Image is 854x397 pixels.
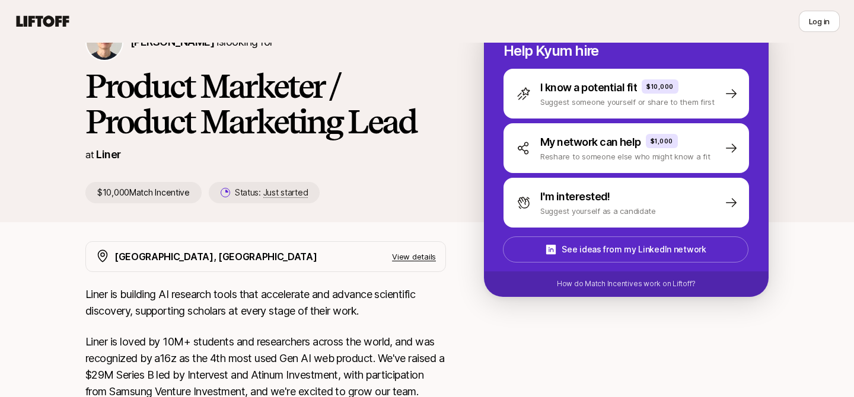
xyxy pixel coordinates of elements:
[114,249,317,264] p: [GEOGRAPHIC_DATA], [GEOGRAPHIC_DATA]
[540,151,710,162] p: Reshare to someone else who might know a fit
[85,68,446,139] h1: Product Marketer / Product Marketing Lead
[85,147,94,162] p: at
[235,185,308,200] p: Status:
[263,187,308,198] span: Just started
[392,251,436,262] p: View details
[540,96,715,108] p: Suggest someone yourself or share to them first
[85,286,446,319] p: Liner is building AI research tools that accelerate and advance scientific discovery, supporting ...
[540,188,610,205] p: I'm interested!
[96,148,120,161] a: Liner
[503,236,748,262] button: See ideas from my LinkedIn network
[540,205,656,217] p: Suggest yourself as a candidate
[85,182,202,203] p: $10,000 Match Incentive
[646,82,674,91] p: $10,000
[562,242,706,257] p: See ideas from my LinkedIn network
[799,11,840,32] button: Log in
[504,43,749,59] p: Help Kyum hire
[557,278,696,289] p: How do Match Incentives work on Liftoff?
[651,136,673,146] p: $1,000
[540,134,641,151] p: My network can help
[540,79,637,96] p: I know a potential fit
